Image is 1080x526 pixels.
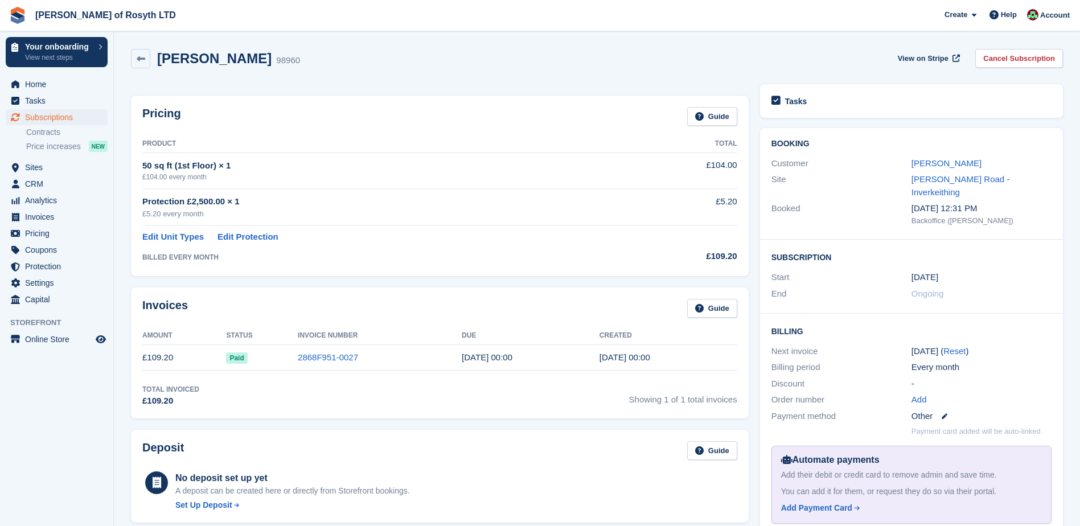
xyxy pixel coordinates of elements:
[9,7,26,24] img: stora-icon-8386f47178a22dfd0bd8f6a31ec36ba5ce8667c1dd55bd0f319d3a0aa187defe.svg
[6,331,108,347] a: menu
[6,192,108,208] a: menu
[25,192,93,208] span: Analytics
[771,287,911,301] div: End
[6,225,108,241] a: menu
[6,242,108,258] a: menu
[6,109,108,125] a: menu
[175,471,410,485] div: No deposit set up yet
[6,209,108,225] a: menu
[25,93,93,109] span: Tasks
[911,377,1052,391] div: -
[25,52,93,63] p: View next steps
[142,327,226,345] th: Amount
[781,502,852,514] div: Add Payment Card
[771,251,1052,262] h2: Subscription
[785,96,807,106] h2: Tasks
[142,159,627,172] div: 50 sq ft (1st Floor) × 1
[911,361,1052,374] div: Every month
[6,176,108,192] a: menu
[781,453,1042,467] div: Automate payments
[142,231,204,244] a: Edit Unit Types
[781,486,1042,498] div: You can add it for them, or request they do so via their portal.
[142,195,627,208] div: Protection £2,500.00 × 1
[462,352,512,362] time: 2025-08-01 23:00:00 UTC
[175,499,410,511] a: Set Up Deposit
[25,258,93,274] span: Protection
[911,345,1052,358] div: [DATE] ( )
[25,331,93,347] span: Online Store
[911,158,982,168] a: [PERSON_NAME]
[94,332,108,346] a: Preview store
[911,215,1052,227] div: Backoffice ([PERSON_NAME])
[25,176,93,192] span: CRM
[687,107,737,126] a: Guide
[6,37,108,67] a: Your onboarding View next steps
[627,250,737,263] div: £109.20
[771,410,911,423] div: Payment method
[25,225,93,241] span: Pricing
[771,377,911,391] div: Discount
[1001,9,1017,20] span: Help
[629,384,737,408] span: Showing 1 of 1 total invoices
[6,275,108,291] a: menu
[142,299,188,318] h2: Invoices
[25,291,93,307] span: Capital
[142,172,627,182] div: £104.00 every month
[627,153,737,188] td: £104.00
[217,231,278,244] a: Edit Protection
[975,49,1063,68] a: Cancel Subscription
[298,327,462,345] th: Invoice Number
[175,485,410,497] p: A deposit can be created here or directly from Storefront bookings.
[175,499,232,511] div: Set Up Deposit
[142,208,627,220] div: £5.20 every month
[771,139,1052,149] h2: Booking
[771,202,911,226] div: Booked
[771,361,911,374] div: Billing period
[687,299,737,318] a: Guide
[911,393,927,406] a: Add
[6,159,108,175] a: menu
[142,107,181,126] h2: Pricing
[781,502,1037,514] a: Add Payment Card
[25,43,93,51] p: Your onboarding
[771,345,911,358] div: Next invoice
[26,127,108,138] a: Contracts
[25,209,93,225] span: Invoices
[142,345,226,371] td: £109.20
[6,93,108,109] a: menu
[898,53,948,64] span: View on Stripe
[771,325,1052,336] h2: Billing
[10,317,113,328] span: Storefront
[687,441,737,460] a: Guide
[6,291,108,307] a: menu
[226,352,247,364] span: Paid
[25,76,93,92] span: Home
[781,469,1042,481] div: Add their debit or credit card to remove admin and save time.
[6,76,108,92] a: menu
[911,174,1010,197] a: [PERSON_NAME] Road - Inverkeithing
[26,141,81,152] span: Price increases
[911,410,1052,423] div: Other
[142,252,627,262] div: BILLED EVERY MONTH
[276,54,300,67] div: 98960
[142,394,199,408] div: £109.20
[599,352,650,362] time: 2025-07-31 23:00:35 UTC
[771,173,911,199] div: Site
[142,135,627,153] th: Product
[627,189,737,226] td: £5.20
[771,157,911,170] div: Customer
[298,352,358,362] a: 2868F951-0027
[31,6,180,24] a: [PERSON_NAME] of Rosyth LTD
[142,384,199,394] div: Total Invoiced
[157,51,272,66] h2: [PERSON_NAME]
[1040,10,1070,21] span: Account
[25,109,93,125] span: Subscriptions
[25,159,93,175] span: Sites
[89,141,108,152] div: NEW
[945,9,967,20] span: Create
[462,327,599,345] th: Due
[226,327,298,345] th: Status
[6,258,108,274] a: menu
[599,327,737,345] th: Created
[771,393,911,406] div: Order number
